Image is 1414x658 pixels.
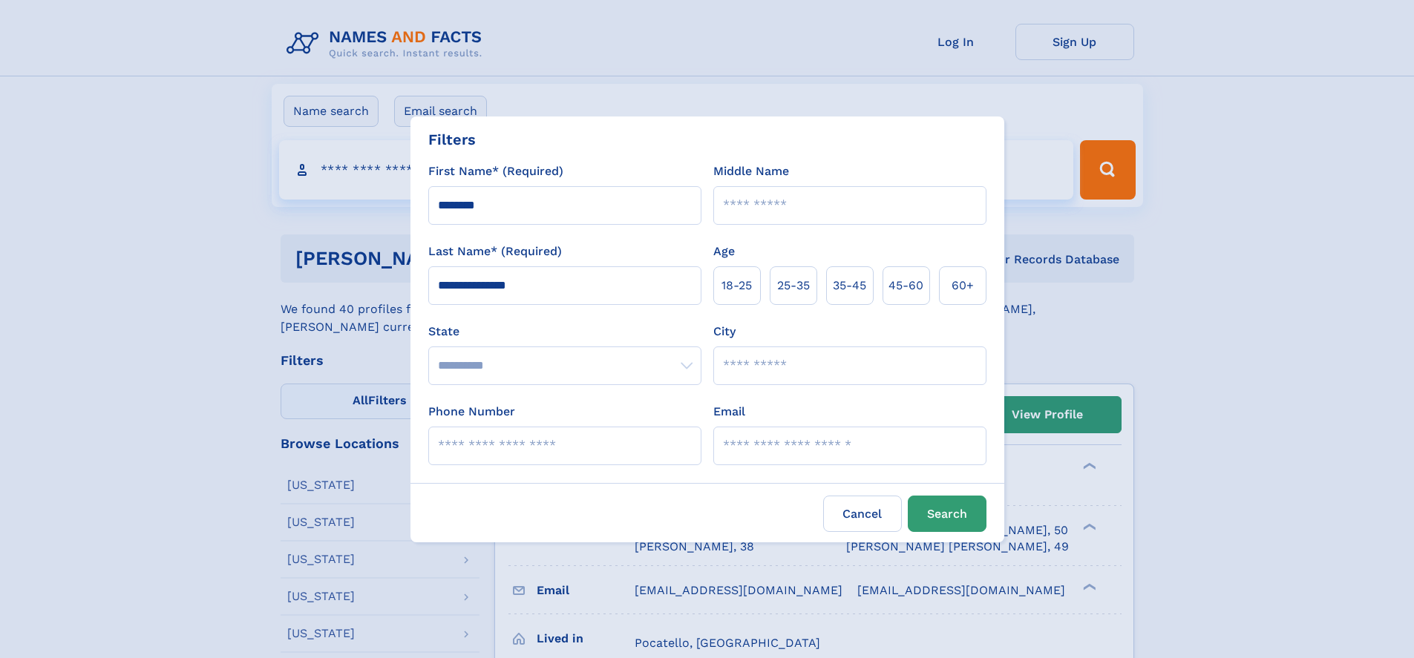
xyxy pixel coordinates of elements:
[888,277,923,295] span: 45‑60
[428,323,701,340] label: State
[833,277,866,295] span: 35‑45
[713,162,789,180] label: Middle Name
[777,277,810,295] span: 25‑35
[713,243,735,260] label: Age
[428,162,563,180] label: First Name* (Required)
[823,496,902,532] label: Cancel
[952,277,974,295] span: 60+
[713,323,736,340] label: City
[428,403,515,421] label: Phone Number
[713,403,745,421] label: Email
[428,128,476,151] div: Filters
[721,277,752,295] span: 18‑25
[908,496,986,532] button: Search
[428,243,562,260] label: Last Name* (Required)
